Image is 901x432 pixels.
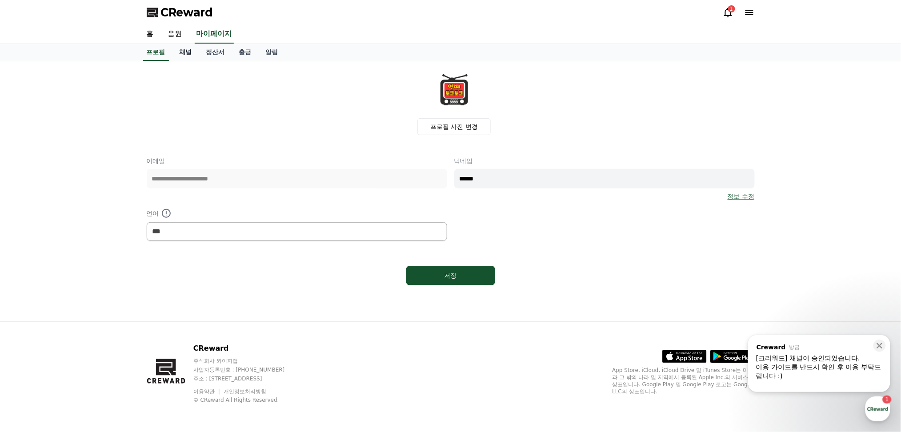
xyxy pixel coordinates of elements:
[172,44,199,61] a: 채널
[232,44,259,61] a: 출금
[193,366,302,373] p: 사업자등록번호 : [PHONE_NUMBER]
[613,367,755,395] p: App Store, iCloud, iCloud Drive 및 iTunes Store는 미국과 그 밖의 나라 및 지역에서 등록된 Apple Inc.의 서비스 상표입니다. Goo...
[193,343,302,354] p: CReward
[728,192,754,201] a: 정보 수정
[193,396,302,404] p: © CReward All Rights Reserved.
[454,156,755,165] p: 닉네임
[259,44,285,61] a: 알림
[193,357,302,364] p: 주식회사 와이피랩
[28,295,33,302] span: 홈
[224,388,266,395] a: 개인정보처리방침
[147,5,213,20] a: CReward
[140,25,161,44] a: 홈
[115,282,171,304] a: 설정
[161,5,213,20] span: CReward
[137,295,148,302] span: 설정
[147,156,447,165] p: 이메일
[199,44,232,61] a: 정산서
[59,282,115,304] a: 1대화
[195,25,234,44] a: 마이페이지
[433,68,476,111] img: profile_image
[143,44,169,61] a: 프로필
[90,281,93,288] span: 1
[147,208,447,219] p: 언어
[193,388,221,395] a: 이용약관
[417,118,491,135] label: 프로필 사진 변경
[728,5,735,12] div: 1
[193,375,302,382] p: 주소 : [STREET_ADDRESS]
[406,266,495,285] button: 저장
[3,282,59,304] a: 홈
[81,296,92,303] span: 대화
[424,271,477,280] div: 저장
[161,25,189,44] a: 음원
[723,7,733,18] a: 1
